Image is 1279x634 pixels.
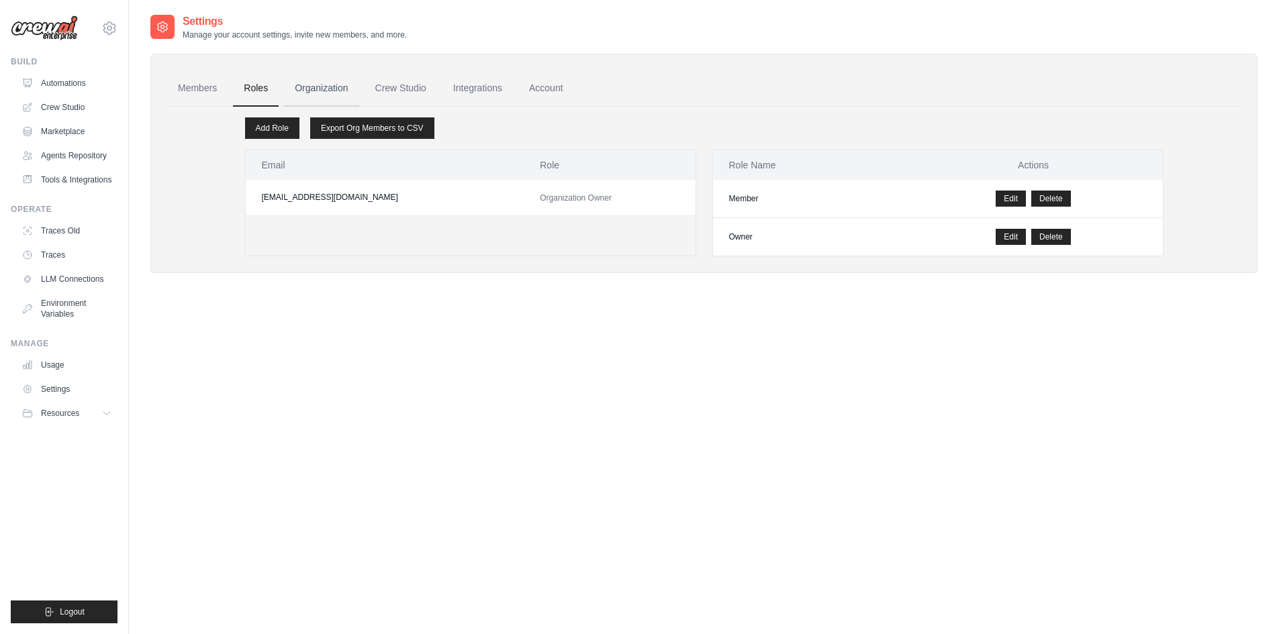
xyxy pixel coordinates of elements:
h2: Settings [183,13,407,30]
a: Add Role [245,117,299,139]
a: Automations [16,72,117,94]
a: Traces [16,244,117,266]
a: Export Org Members to CSV [310,117,434,139]
a: Roles [233,70,279,107]
th: Role [524,150,695,180]
a: LLM Connections [16,268,117,290]
img: Logo [11,15,78,41]
button: Delete [1031,229,1071,245]
td: Owner [713,218,904,256]
a: Environment Variables [16,293,117,325]
a: Edit [996,229,1026,245]
a: Crew Studio [16,97,117,118]
button: Resources [16,403,117,424]
span: Logout [60,606,85,617]
a: Members [167,70,228,107]
a: Settings [16,378,117,400]
td: Member [713,180,904,218]
a: Tools & Integrations [16,169,117,191]
a: Usage [16,354,117,376]
a: Traces Old [16,220,117,242]
td: [EMAIL_ADDRESS][DOMAIN_NAME] [246,180,524,215]
a: Agents Repository [16,145,117,166]
p: Manage your account settings, invite new members, and more. [183,30,407,40]
div: Operate [11,204,117,215]
div: Manage [11,338,117,349]
span: Resources [41,408,79,419]
span: Organization Owner [540,193,612,203]
div: Build [11,56,117,67]
th: Email [246,150,524,180]
a: Edit [996,191,1026,207]
button: Delete [1031,191,1071,207]
a: Integrations [442,70,513,107]
th: Actions [904,150,1163,180]
a: Marketplace [16,121,117,142]
th: Role Name [713,150,904,180]
a: Crew Studio [365,70,437,107]
a: Organization [284,70,359,107]
button: Logout [11,600,117,623]
a: Account [518,70,574,107]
